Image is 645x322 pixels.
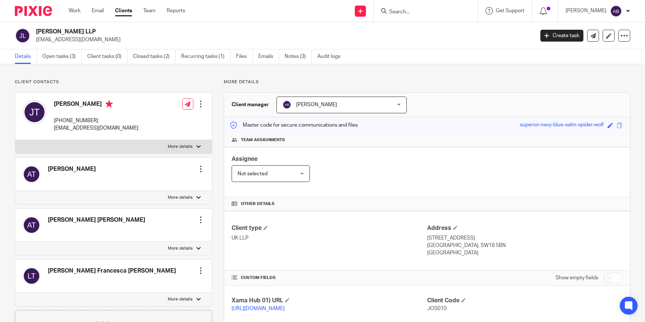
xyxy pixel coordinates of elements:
a: Audit logs [317,49,346,64]
img: svg%3E [610,5,622,17]
p: [GEOGRAPHIC_DATA] [427,249,622,257]
a: Recurring tasks (1) [181,49,230,64]
h2: [PERSON_NAME] LLP [36,28,430,36]
a: Open tasks (3) [42,49,82,64]
p: UK LLP [232,234,427,242]
h4: Client Code [427,297,622,305]
a: Work [69,7,81,14]
h4: [PERSON_NAME] [48,165,96,173]
h4: Xama Hub 01) URL [232,297,427,305]
span: Team assignments [241,137,285,143]
a: [URL][DOMAIN_NAME] [232,306,285,311]
a: Emails [258,49,279,64]
img: svg%3E [23,267,40,285]
p: More details [168,195,193,201]
h4: [PERSON_NAME] [PERSON_NAME] [48,216,145,224]
span: [PERSON_NAME] [296,102,337,107]
a: Team [143,7,155,14]
h3: Client manager [232,101,269,108]
h4: Client type [232,224,427,232]
p: [EMAIL_ADDRESS][DOMAIN_NAME] [54,124,138,132]
h4: CUSTOM FIELDS [232,275,427,281]
span: Get Support [496,8,524,13]
a: Files [236,49,253,64]
h4: [PERSON_NAME] Francesca [PERSON_NAME] [48,267,176,275]
input: Search [389,9,455,16]
label: Show empty fields [556,274,598,282]
a: Closed tasks (2) [133,49,176,64]
span: Not selected [238,171,268,176]
a: Details [15,49,37,64]
p: More details [168,245,193,251]
h4: [PERSON_NAME] [54,100,138,110]
a: Clients [115,7,132,14]
p: More details [168,296,193,302]
img: svg%3E [23,216,40,234]
span: Assignee [232,156,258,162]
img: svg%3E [15,28,30,43]
p: [PERSON_NAME] [566,7,606,14]
p: [GEOGRAPHIC_DATA], SW18 5BN [427,242,622,249]
a: Client tasks (0) [87,49,127,64]
p: [PHONE_NUMBER] [54,117,138,124]
img: svg%3E [23,165,40,183]
p: Master code for secure communications and files [230,121,358,129]
a: Email [92,7,104,14]
span: Other details [241,201,275,207]
span: JOS010 [427,306,446,311]
h4: Address [427,224,622,232]
img: svg%3E [282,100,291,109]
p: More details [224,79,630,85]
p: Client contacts [15,79,212,85]
p: More details [168,144,193,150]
div: superior-navy-blue-satin-spider-wolf [520,121,604,130]
a: Notes (3) [285,49,312,64]
p: [EMAIL_ADDRESS][DOMAIN_NAME] [36,36,529,43]
a: Reports [167,7,185,14]
i: Primary [105,100,113,108]
p: [STREET_ADDRESS] [427,234,622,242]
a: Create task [540,30,583,42]
img: svg%3E [23,100,46,124]
img: Pixie [15,6,52,16]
